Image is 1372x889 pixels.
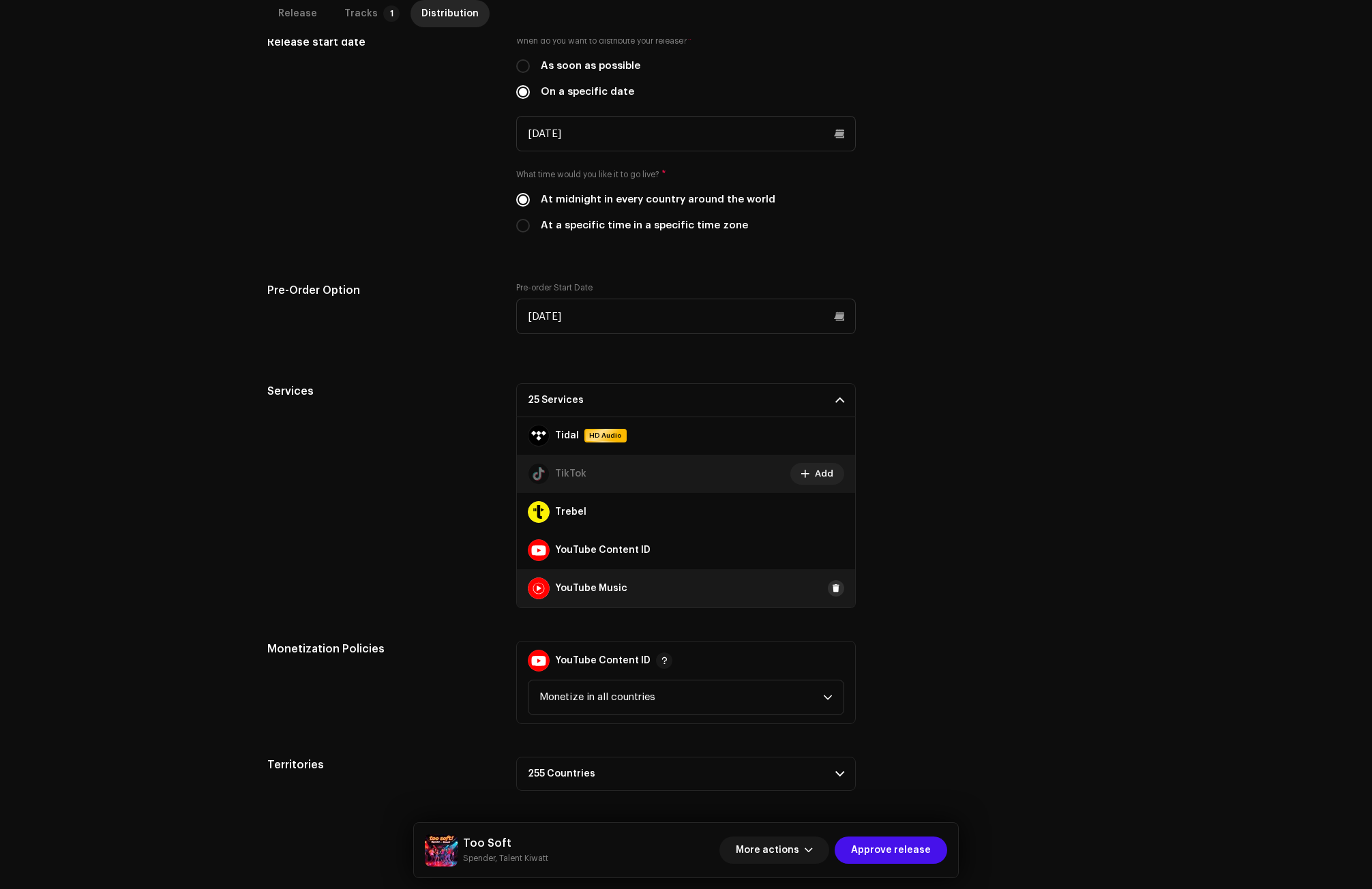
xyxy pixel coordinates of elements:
[835,837,947,864] button: Approve release
[516,417,856,608] p-accordion-content: 25 Services
[736,837,799,864] span: More actions
[851,837,931,864] span: Approve release
[267,383,494,400] h5: Services
[516,383,856,417] p-accordion-header: 25 Services
[790,463,844,485] button: Add
[516,757,856,791] p-accordion-header: 255 Countries
[823,680,833,714] div: dropdown trigger
[555,430,579,441] strong: Tidal
[555,468,586,479] strong: TikTok
[516,282,593,293] label: Pre-order Start Date
[541,192,775,207] label: At midnight in every country around the world
[539,680,823,714] span: Monetize in all countries
[516,34,687,48] small: When do you want to distribute your release?
[463,852,548,865] small: Too Soft
[555,545,651,556] strong: YouTube Content ID
[541,85,634,100] label: On a specific date
[267,641,494,657] h5: Monetization Policies
[425,834,458,867] img: 36b628b2-eb85-4a84-a46b-fc122f65a3aa
[541,218,748,233] label: At a specific time in a specific time zone
[516,299,856,334] input: Select Date
[555,507,586,517] strong: Trebel
[719,837,829,864] button: More actions
[267,757,494,773] h5: Territories
[267,34,494,50] h5: Release start date
[516,168,659,181] small: What time would you like it to go live?
[815,460,833,487] span: Add
[516,116,856,151] input: Select Date
[463,835,548,852] h5: Too Soft
[586,430,625,441] span: HD Audio
[555,655,651,666] strong: YouTube Content ID
[541,59,640,74] label: As soon as possible
[267,282,494,299] h5: Pre-Order Option
[555,583,627,594] strong: YouTube Music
